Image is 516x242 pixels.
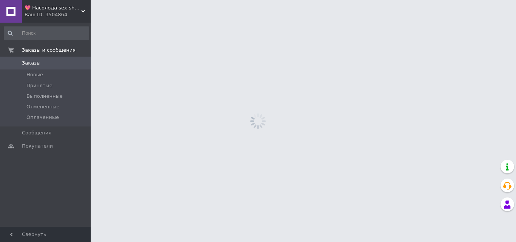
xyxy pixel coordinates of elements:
[26,82,53,89] span: Принятые
[26,103,59,110] span: Отмененные
[4,26,89,40] input: Поиск
[22,143,53,150] span: Покупатели
[25,5,81,11] span: 💖 Насолода sex-shop💋
[26,93,63,100] span: Выполненные
[22,129,51,136] span: Сообщения
[22,60,40,66] span: Заказы
[22,47,76,54] span: Заказы и сообщения
[26,114,59,121] span: Оплаченные
[26,71,43,78] span: Новые
[25,11,91,18] div: Ваш ID: 3504864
